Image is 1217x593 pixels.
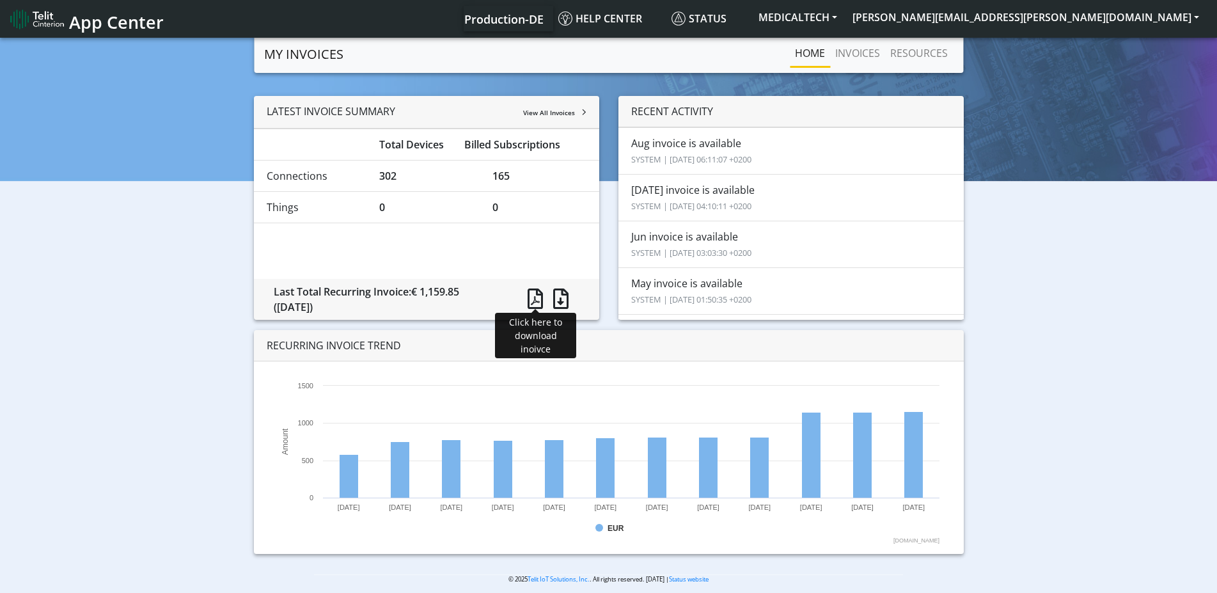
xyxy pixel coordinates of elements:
a: Home [790,40,830,66]
span: Status [671,12,726,26]
text: [DATE] [697,503,719,511]
span: App Center [69,10,164,34]
span: View All Invoices [523,108,575,117]
text: 0 [310,494,313,502]
div: 0 [370,200,483,215]
text: [DATE] [851,503,874,511]
text: [DATE] [748,503,771,511]
li: May invoice is available [618,267,964,315]
text: [DATE] [543,503,565,511]
text: [DATE] [800,503,822,511]
a: MY INVOICES [264,42,343,67]
div: 302 [370,168,483,184]
img: knowledge.svg [558,12,572,26]
p: © 2025 . All rights reserved. [DATE] | [314,574,904,584]
div: RECENT ACTIVITY [618,96,964,127]
text: [DOMAIN_NAME] [893,537,939,544]
a: Status website [669,575,709,583]
text: [DATE] [440,503,462,511]
li: [DATE] invoice downloaded [618,314,964,377]
img: status.svg [671,12,686,26]
text: EUR [608,524,624,533]
text: 1500 [298,382,313,390]
text: [DATE] [338,503,360,511]
div: 0 [483,200,596,215]
span: Help center [558,12,642,26]
a: Your current platform instance [464,6,543,31]
text: [DATE] [646,503,668,511]
div: Total Devices [370,137,455,152]
text: [DATE] [389,503,411,511]
text: 1000 [298,419,313,427]
div: ([DATE]) [274,299,498,315]
a: Help center [553,6,666,31]
img: logo-telit-cinterion-gw-new.png [10,9,64,29]
text: [DATE] [902,503,925,511]
text: Amount [281,428,290,455]
div: Last Total Recurring Invoice: [264,284,508,315]
li: [DATE] invoice is available [618,174,964,221]
small: SYSTEM | [DATE] 06:11:07 +0200 [631,154,751,165]
div: Billed Subscriptions [455,137,596,152]
div: 165 [483,168,596,184]
text: [DATE] [492,503,514,511]
span: € 1,159.85 [411,285,459,299]
li: Aug invoice is available [618,127,964,175]
small: SYSTEM | [DATE] 04:10:11 +0200 [631,200,751,212]
div: LATEST INVOICE SUMMARY [254,96,599,129]
text: [DATE] [594,503,616,511]
div: Click here to download inoivce [495,313,576,358]
text: 500 [302,457,313,464]
button: MEDICALTECH [751,6,845,29]
small: SYSTEM | [DATE] 01:50:35 +0200 [631,294,751,305]
li: Jun invoice is available [618,221,964,268]
a: Telit IoT Solutions, Inc. [528,575,590,583]
div: RECURRING INVOICE TREND [254,330,964,361]
a: RESOURCES [885,40,953,66]
a: Status [666,6,751,31]
button: [PERSON_NAME][EMAIL_ADDRESS][PERSON_NAME][DOMAIN_NAME] [845,6,1207,29]
a: App Center [10,5,162,33]
div: Connections [257,168,370,184]
div: Things [257,200,370,215]
small: SYSTEM | [DATE] 03:03:30 +0200 [631,247,751,258]
span: Production-DE [464,12,544,27]
a: INVOICES [830,40,885,66]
